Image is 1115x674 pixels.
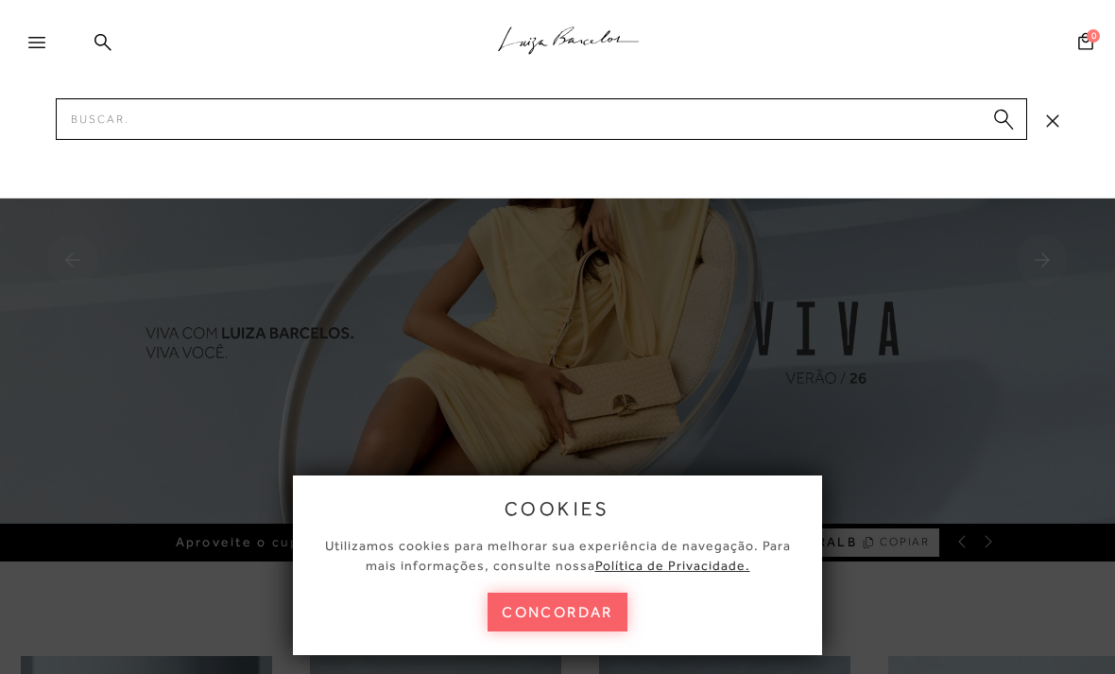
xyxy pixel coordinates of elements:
[1072,31,1099,57] button: 0
[505,498,610,519] span: cookies
[595,558,750,573] a: Política de Privacidade.
[488,593,627,631] button: concordar
[1087,29,1100,43] span: 0
[56,98,1027,140] input: Buscar.
[325,538,791,573] span: Utilizamos cookies para melhorar sua experiência de navegação. Para mais informações, consulte nossa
